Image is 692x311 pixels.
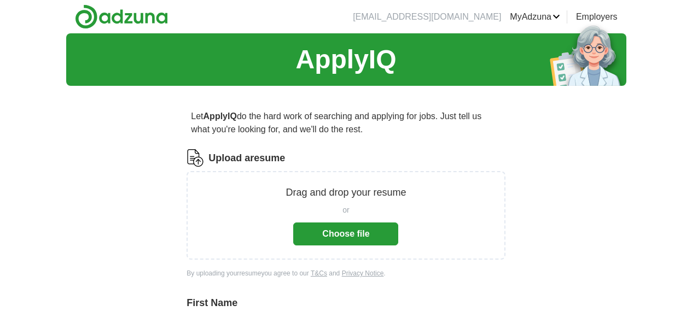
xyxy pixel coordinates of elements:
a: MyAdzuna [510,10,560,24]
label: First Name [187,296,505,310]
li: [EMAIL_ADDRESS][DOMAIN_NAME] [353,10,501,24]
img: Adzuna logo [75,4,168,29]
span: or [342,204,349,216]
p: Drag and drop your resume [286,185,406,200]
strong: ApplyIQ [203,112,237,121]
img: CV Icon [187,149,204,167]
div: By uploading your resume you agree to our and . [187,268,505,278]
a: T&Cs [311,269,327,277]
button: Choose file [293,222,398,245]
a: Privacy Notice [342,269,384,277]
h1: ApplyIQ [295,40,396,79]
a: Employers [576,10,618,24]
p: Let do the hard work of searching and applying for jobs. Just tell us what you're looking for, an... [187,105,505,140]
label: Upload a resume [208,151,285,166]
